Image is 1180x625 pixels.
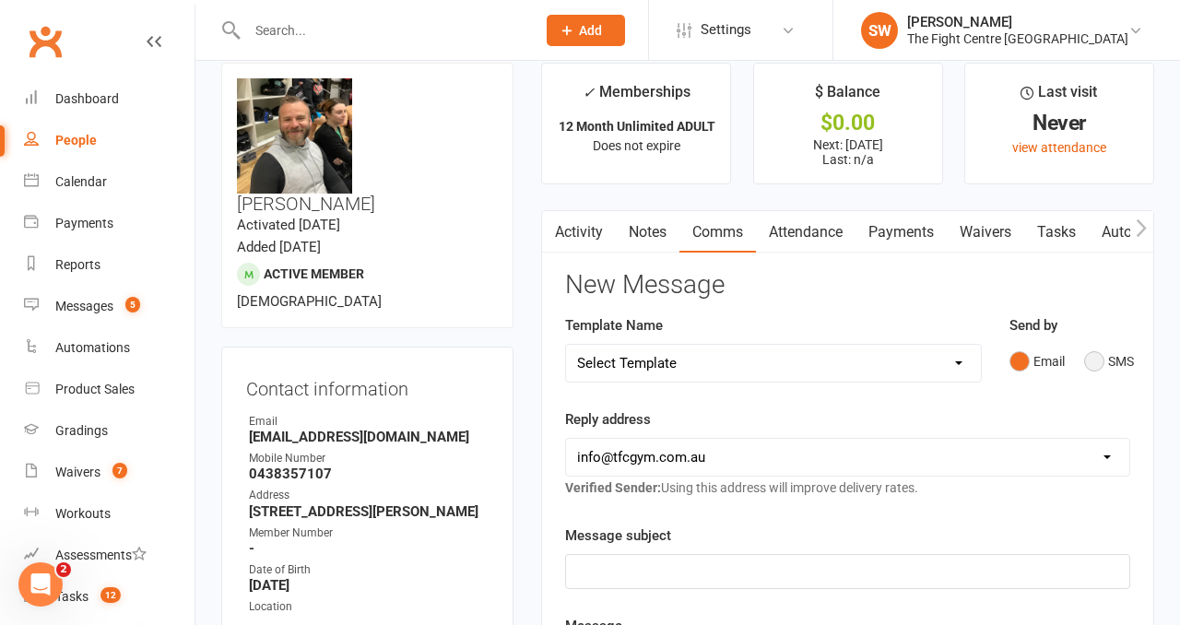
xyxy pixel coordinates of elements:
a: Waivers 7 [24,452,195,493]
span: 7 [112,463,127,478]
label: Reply address [565,408,651,430]
div: Location [249,598,489,616]
a: Payments [855,211,947,254]
span: Using this address will improve delivery rates. [565,480,918,495]
button: Email [1009,344,1065,379]
strong: [DATE] [249,577,489,594]
a: Attendance [756,211,855,254]
a: Payments [24,203,195,244]
label: Message subject [565,525,671,547]
div: Assessments [55,548,147,562]
a: view attendance [1012,140,1106,155]
label: Send by [1009,314,1057,336]
span: [DEMOGRAPHIC_DATA] [237,293,382,310]
a: Dashboard [24,78,195,120]
span: Settings [701,9,751,51]
div: SW [861,12,898,49]
a: People [24,120,195,161]
a: Notes [616,211,679,254]
label: Template Name [565,314,663,336]
span: Add [579,23,602,38]
div: Member Number [249,525,489,542]
a: Clubworx [22,18,68,65]
img: image1757323108.png [237,78,352,194]
div: Gradings [55,423,108,438]
i: ✓ [583,84,595,101]
a: Calendar [24,161,195,203]
div: People [55,133,97,147]
time: Added [DATE] [237,239,321,255]
div: Product Sales [55,382,135,396]
div: Tasks [55,589,88,604]
strong: 12 Month Unlimited ADULT [559,119,715,134]
h3: [PERSON_NAME] [237,78,498,214]
a: Waivers [947,211,1024,254]
strong: - [249,540,489,557]
a: Reports [24,244,195,286]
div: Automations [55,340,130,355]
strong: [EMAIL_ADDRESS][DOMAIN_NAME] [249,429,489,445]
time: Activated [DATE] [237,217,340,233]
span: 2 [56,562,71,577]
div: $0.00 [771,113,926,133]
div: Dashboard [55,91,119,106]
div: Calendar [55,174,107,189]
div: Waivers [55,465,100,479]
div: Mobile Number [249,450,489,467]
button: SMS [1084,344,1134,379]
a: Automations [24,327,195,369]
div: $ Balance [815,80,880,113]
span: Active member [264,266,364,281]
input: Search... [242,18,523,43]
a: Product Sales [24,369,195,410]
div: The Fight Centre [GEOGRAPHIC_DATA] [907,30,1128,47]
div: [PERSON_NAME] [907,14,1128,30]
p: Next: [DATE] Last: n/a [771,137,926,167]
a: Comms [679,211,756,254]
strong: Verified Sender: [565,480,661,495]
strong: 0438357107 [249,466,489,482]
strong: [STREET_ADDRESS][PERSON_NAME] [249,503,489,520]
span: Does not expire [593,138,680,153]
div: Memberships [583,80,690,114]
h3: Contact information [246,371,489,399]
button: Add [547,15,625,46]
div: Address [249,487,489,504]
div: Never [982,113,1137,133]
div: Date of Birth [249,561,489,579]
div: Messages [55,299,113,313]
span: 5 [125,297,140,312]
h3: New Message [565,271,1130,300]
a: Gradings [24,410,195,452]
iframe: Intercom live chat [18,562,63,607]
div: Reports [55,257,100,272]
a: Assessments [24,535,195,576]
a: Activity [542,211,616,254]
span: 12 [100,587,121,603]
div: Workouts [55,506,111,521]
a: Tasks [1024,211,1089,254]
a: Tasks 12 [24,576,195,618]
div: Last visit [1021,80,1097,113]
a: Workouts [24,493,195,535]
div: Payments [55,216,113,230]
div: Email [249,413,489,430]
a: Messages 5 [24,286,195,327]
